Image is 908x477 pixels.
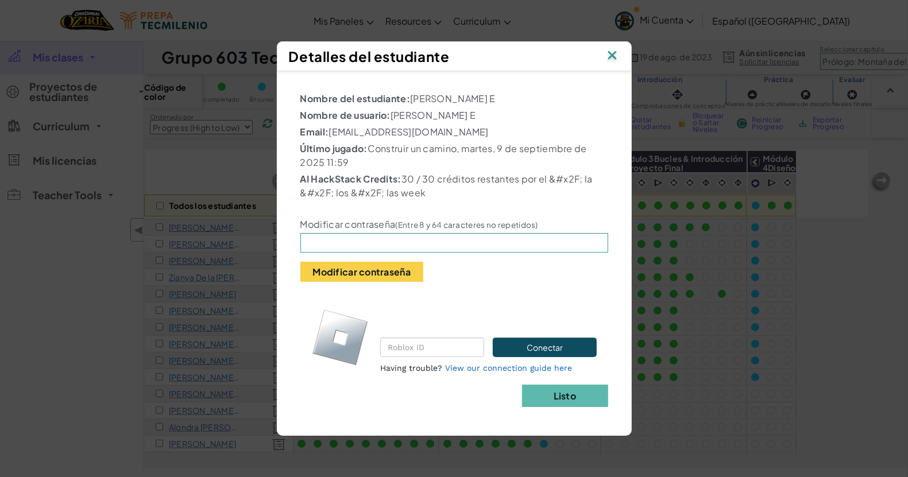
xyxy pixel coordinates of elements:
[300,92,608,106] p: [PERSON_NAME] E
[380,302,597,329] p: Connect the student's CodeCombat and Roblox accounts.
[300,92,411,104] b: Nombre del estudiante:
[300,142,608,169] p: Construir un camino, martes, 9 de septiembre de 2025 11:59
[300,219,538,230] label: Modificar contraseña
[605,48,620,65] img: IconClose.svg
[300,142,368,154] b: Último jugado:
[522,385,608,407] button: Listo
[300,126,329,138] b: Email:
[445,363,572,373] a: View our connection guide here
[289,48,450,65] span: Detalles del estudiante
[396,220,538,230] small: (Entre 8 y 64 caracteres no repetidos)
[300,172,608,200] p: 30 / 30 créditos restantes por el &#x2F; la &#x2F; los &#x2F; las week
[300,125,608,139] p: [EMAIL_ADDRESS][DOMAIN_NAME]
[300,109,391,121] b: Nombre de usuario:
[300,173,401,185] b: AI HackStack Credits:
[380,363,442,373] span: Having trouble?
[300,262,423,282] button: Modificar contraseña
[300,108,608,122] p: [PERSON_NAME] E
[493,338,596,357] button: Conectar
[380,338,484,357] input: Roblox ID
[312,309,369,366] img: roblox-logo.svg
[554,390,576,402] b: Listo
